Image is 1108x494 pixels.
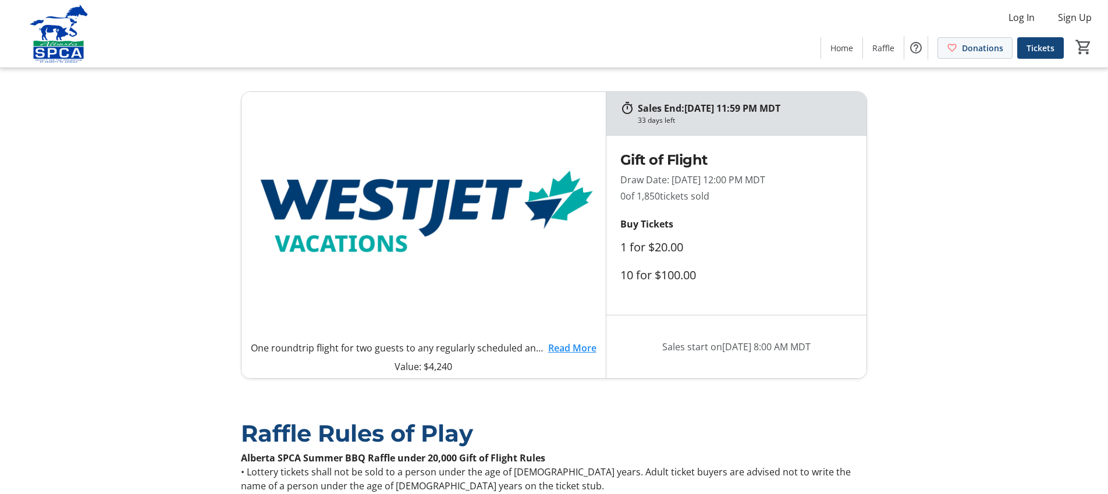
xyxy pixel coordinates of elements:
[251,360,596,374] p: Value: $4,240
[1058,10,1092,24] span: Sign Up
[7,5,111,63] img: Alberta SPCA's Logo
[620,240,683,254] label: 1 for $20.00
[251,341,548,355] p: One roundtrip flight for two guests to any regularly scheduled and marketed WestJet destination!*...
[620,150,853,170] h2: Gift of Flight
[821,37,862,59] a: Home
[1049,8,1101,27] button: Sign Up
[548,341,596,355] a: Read More
[1017,37,1064,59] a: Tickets
[241,465,867,493] p: • Lottery tickets shall not be sold to a person under the age of [DEMOGRAPHIC_DATA] years. Adult ...
[937,37,1013,59] a: Donations
[626,190,660,202] span: of 1,850
[872,42,894,54] span: Raffle
[638,115,675,126] div: 33 days left
[1027,42,1054,54] span: Tickets
[638,102,684,115] span: Sales End:
[830,42,853,54] span: Home
[1073,37,1094,58] button: Cart
[962,42,1003,54] span: Donations
[904,36,928,59] button: Help
[999,8,1044,27] button: Log In
[242,92,606,336] img: Gift of Flight
[241,416,867,451] div: Raffle Rules of Play
[620,218,673,230] strong: Buy Tickets
[722,340,811,353] span: [DATE] 8:00 AM MDT
[241,452,545,464] strong: Alberta SPCA Summer BBQ Raffle under 20,000 Gift of Flight Rules
[620,173,853,187] p: Draw Date: [DATE] 12:00 PM MDT
[662,340,811,354] span: Sales start on
[620,189,853,203] p: 0 tickets sold
[620,268,696,282] label: 10 for $100.00
[1008,10,1035,24] span: Log In
[684,102,780,115] span: [DATE] 11:59 PM MDT
[863,37,904,59] a: Raffle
